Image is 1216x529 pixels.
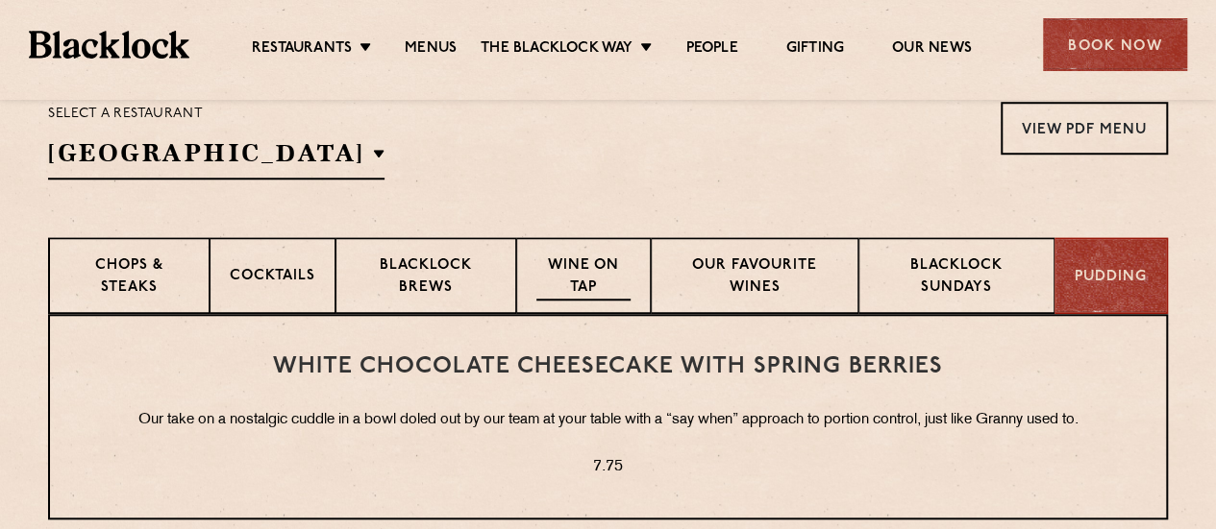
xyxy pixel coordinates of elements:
[69,255,189,301] p: Chops & Steaks
[536,255,631,301] p: Wine on Tap
[356,255,496,301] p: Blacklock Brews
[685,39,737,60] a: People
[892,39,972,60] a: Our News
[230,266,315,290] p: Cocktails
[481,39,633,60] a: The Blacklock Way
[671,255,837,301] p: Our favourite wines
[786,39,844,60] a: Gifting
[1001,102,1168,155] a: View PDF Menu
[29,31,189,58] img: BL_Textured_Logo-footer-cropped.svg
[405,39,457,60] a: Menus
[879,255,1034,301] p: Blacklock Sundays
[88,354,1128,379] h3: White Chocolate Cheesecake with Spring Berries
[252,39,352,60] a: Restaurants
[48,102,385,127] p: Select a restaurant
[48,136,385,180] h2: [GEOGRAPHIC_DATA]
[1075,267,1147,289] p: Pudding
[88,408,1128,433] p: Our take on a nostalgic cuddle in a bowl doled out by our team at your table with a “say when” ap...
[88,455,1128,480] p: 7.75
[1043,18,1187,71] div: Book Now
